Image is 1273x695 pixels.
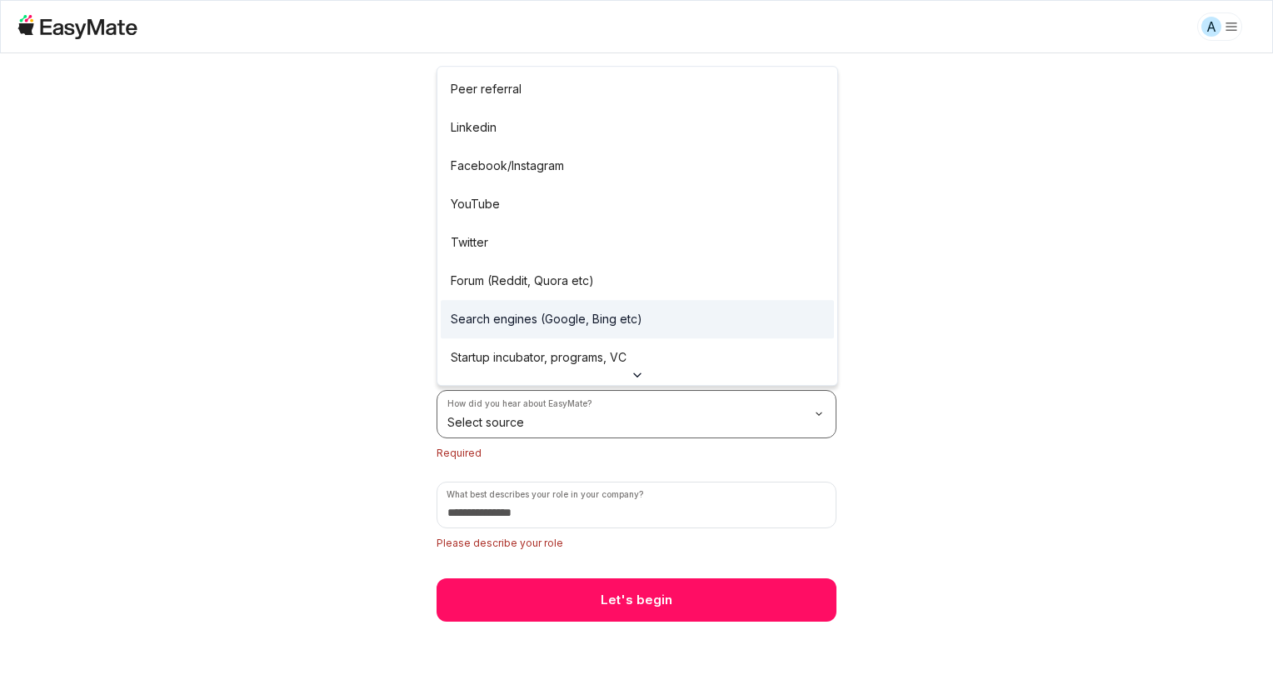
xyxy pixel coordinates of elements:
p: Twitter [451,233,488,252]
p: Peer referral [451,80,522,98]
p: Startup incubator, programs, VC [451,348,627,367]
p: Facebook/Instagram [451,157,564,175]
p: Linkedin [451,118,497,137]
p: Search engines (Google, Bing etc) [451,310,642,328]
p: YouTube [451,195,500,213]
p: Forum (Reddit, Quora etc) [451,272,594,290]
